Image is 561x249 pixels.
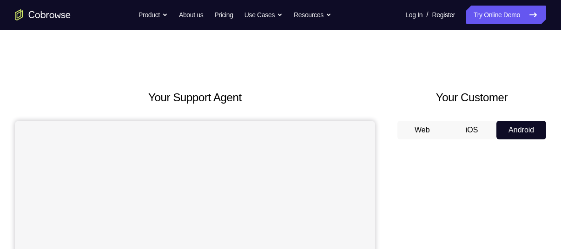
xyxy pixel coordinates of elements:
span: / [426,9,428,20]
button: Product [139,6,168,24]
a: Pricing [214,6,233,24]
h2: Your Customer [397,89,546,106]
h2: Your Support Agent [15,89,375,106]
button: iOS [447,121,497,139]
button: Use Cases [244,6,283,24]
button: Web [397,121,447,139]
button: Android [496,121,546,139]
a: About us [179,6,203,24]
button: Resources [294,6,331,24]
a: Go to the home page [15,9,71,20]
a: Try Online Demo [466,6,546,24]
a: Log In [405,6,422,24]
a: Register [432,6,455,24]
